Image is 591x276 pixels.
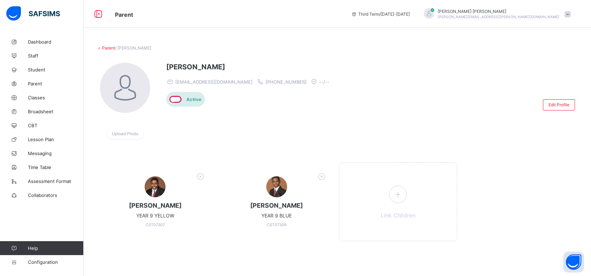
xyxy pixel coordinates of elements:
span: Classes [28,95,84,100]
img: Ninilomo photo [100,63,150,113]
span: session/term information [351,11,410,17]
a: Parent [102,45,115,51]
span: [PERSON_NAME][EMAIL_ADDRESS][PERSON_NAME][DOMAIN_NAME] [438,15,559,19]
span: Configuration [28,259,83,265]
span: Assessment Format [28,178,84,184]
span: --/-- [319,79,329,85]
span: [EMAIL_ADDRESS][DOMAIN_NAME] [175,79,253,85]
span: Staff [28,53,84,59]
span: Student [28,67,84,72]
span: Active [186,97,201,102]
span: [PHONE_NUMBER] [266,79,307,85]
span: Upload Photo [112,131,138,136]
span: [PERSON_NAME] [PERSON_NAME] [438,9,559,14]
span: Dashboard [28,39,84,45]
span: / [PERSON_NAME] [115,45,151,51]
span: Help [28,245,83,251]
span: CST07307 [146,222,165,227]
span: Link Children [381,212,415,219]
button: Open asap [563,252,584,273]
span: Collaborators [28,192,84,198]
span: [PERSON_NAME] [103,202,207,209]
span: CST07309 [267,222,286,227]
span: Broadsheet [28,109,84,114]
div: KennethJacob [417,8,574,20]
span: Parent [115,11,133,18]
span: Parent [28,81,84,86]
span: [PERSON_NAME] [225,202,329,209]
span: Messaging [28,151,84,156]
span: Lesson Plan [28,137,84,142]
img: safsims [6,6,60,21]
span: CBT [28,123,84,128]
span: Edit Profile [548,102,569,107]
span: Time Table [28,164,84,170]
span: YEAR 9 YELLOW [136,213,174,219]
span: YEAR 9 BLUE [261,213,292,219]
span: [PERSON_NAME] [166,63,333,71]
